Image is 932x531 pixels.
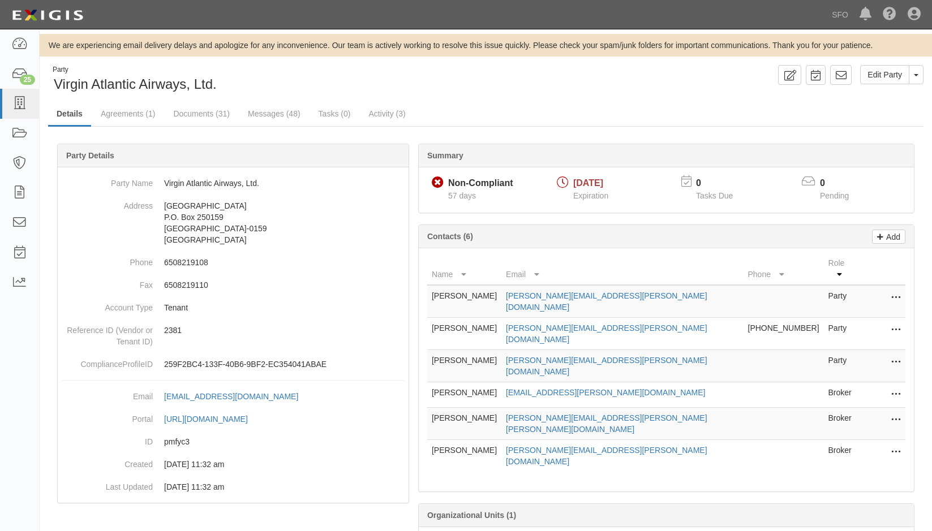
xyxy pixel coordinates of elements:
dd: [GEOGRAPHIC_DATA] P.O. Box 250159 [GEOGRAPHIC_DATA]-0159 [GEOGRAPHIC_DATA] [62,195,404,251]
th: Name [427,253,501,285]
dt: Portal [62,408,153,425]
a: Messages (48) [239,102,309,125]
td: [PERSON_NAME] [427,408,501,440]
a: [PERSON_NAME][EMAIL_ADDRESS][PERSON_NAME][PERSON_NAME][DOMAIN_NAME] [506,413,707,434]
span: Pending [820,191,849,200]
dt: ComplianceProfileID [62,353,153,370]
a: Activity (3) [360,102,414,125]
a: [PERSON_NAME][EMAIL_ADDRESS][PERSON_NAME][DOMAIN_NAME] [506,323,707,344]
dd: 09/25/2023 11:32 am [62,476,404,498]
dt: Address [62,195,153,211]
dt: Last Updated [62,476,153,493]
a: [EMAIL_ADDRESS][DOMAIN_NAME] [164,392,311,401]
a: SFO [826,3,854,26]
a: Documents (31) [165,102,238,125]
td: [PERSON_NAME] [427,440,501,472]
p: 2381 [164,325,404,336]
dd: 6508219110 [62,274,404,296]
dt: Reference ID (Vendor or Tenant ID) [62,319,153,347]
b: Party Details [66,151,114,160]
dt: Party Name [62,172,153,189]
span: Since 07/01/2025 [448,191,476,200]
dt: Account Type [62,296,153,313]
th: Phone [744,253,824,285]
i: Non-Compliant [432,177,444,189]
dt: Email [62,385,153,402]
span: [DATE] [573,178,603,188]
p: 0 [696,177,747,190]
i: Help Center - Complianz [883,8,896,21]
dt: ID [62,430,153,447]
dt: Phone [62,251,153,268]
td: Party [824,350,860,382]
div: [EMAIL_ADDRESS][DOMAIN_NAME] [164,391,298,402]
div: Virgin Atlantic Airways, Ltd. [48,65,478,94]
span: Virgin Atlantic Airways, Ltd. [54,76,217,92]
div: 25 [20,75,35,85]
div: Party [53,65,217,75]
td: [PERSON_NAME] [427,382,501,408]
dd: Virgin Atlantic Airways, Ltd. [62,172,404,195]
td: [PERSON_NAME] [427,285,501,318]
span: Expiration [573,191,608,200]
b: Organizational Units (1) [427,511,516,520]
a: Agreements (1) [92,102,164,125]
td: Broker [824,382,860,408]
p: 259F2BC4-133F-40B6-9BF2-EC354041ABAE [164,359,404,370]
a: Edit Party [860,65,909,84]
div: Non-Compliant [448,177,513,190]
td: [PERSON_NAME] [427,350,501,382]
b: Summary [427,151,463,160]
th: Role [824,253,860,285]
dd: 09/25/2023 11:32 am [62,453,404,476]
a: [URL][DOMAIN_NAME] [164,415,260,424]
td: Party [824,318,860,350]
td: Party [824,285,860,318]
td: [PHONE_NUMBER] [744,318,824,350]
th: Email [501,253,743,285]
a: [PERSON_NAME][EMAIL_ADDRESS][PERSON_NAME][DOMAIN_NAME] [506,446,707,466]
p: 0 [820,177,863,190]
b: Contacts (6) [427,232,473,241]
dt: Created [62,453,153,470]
a: [PERSON_NAME][EMAIL_ADDRESS][PERSON_NAME][DOMAIN_NAME] [506,356,707,376]
dt: Fax [62,274,153,291]
td: [PERSON_NAME] [427,318,501,350]
td: Broker [824,408,860,440]
a: Add [872,230,905,244]
td: Broker [824,440,860,472]
a: [EMAIL_ADDRESS][PERSON_NAME][DOMAIN_NAME] [506,388,705,397]
p: Tenant [164,302,404,313]
img: logo-5460c22ac91f19d4615b14bd174203de0afe785f0fc80cf4dbbc73dc1793850b.png [8,5,87,25]
span: Tasks Due [696,191,733,200]
a: Details [48,102,91,127]
a: Tasks (0) [310,102,359,125]
dd: pmfyc3 [62,430,404,453]
a: [PERSON_NAME][EMAIL_ADDRESS][PERSON_NAME][DOMAIN_NAME] [506,291,707,312]
dd: 6508219108 [62,251,404,274]
p: Add [883,230,900,243]
div: We are experiencing email delivery delays and apologize for any inconvenience. Our team is active... [40,40,932,51]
